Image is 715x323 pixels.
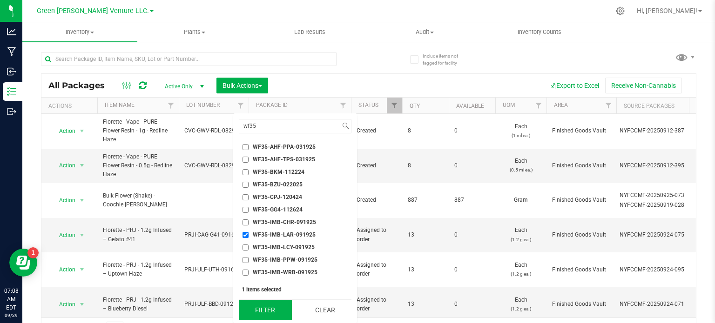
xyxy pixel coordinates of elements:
[103,226,173,244] span: Florette - PRJ - 1.2g Infused – Gelato #41
[357,226,397,244] span: Assigned to order
[552,161,611,170] span: Finished Goods Vault
[357,126,397,135] span: Created
[543,78,605,93] button: Export to Excel
[103,152,173,179] span: Florette - Vape - PURE Flower Resin - 0.5g - Redline Haze
[184,300,243,309] span: PRJI-ULF-BBD-091225
[552,126,611,135] span: Finished Goods Vault
[357,161,397,170] span: Created
[501,157,541,174] span: Each
[51,125,76,138] span: Action
[243,207,249,213] input: WF35-GG4-112624
[22,22,137,42] a: Inventory
[601,98,616,113] a: Filter
[501,122,541,140] span: Each
[614,7,626,15] div: Manage settings
[367,22,482,42] a: Audit
[552,265,611,274] span: Finished Goods Vault
[76,229,88,242] span: select
[76,194,88,207] span: select
[103,191,173,209] span: Bulk Flower (Shake) - Coochie [PERSON_NAME]
[27,247,39,258] iframe: Resource center unread badge
[7,67,16,76] inline-svg: Inbound
[243,182,249,188] input: WF35-BZU-022025
[137,22,252,42] a: Plants
[552,196,611,204] span: Finished Goods Vault
[501,196,541,204] span: Gram
[7,87,16,96] inline-svg: Inventory
[298,300,351,320] button: Clear
[408,126,443,135] span: 8
[482,22,597,42] a: Inventory Counts
[252,22,367,42] a: Lab Results
[501,270,541,278] p: (1.2 g ea.)
[423,53,469,66] span: Include items not tagged for facility
[239,119,340,133] input: Search
[243,169,249,175] input: WF35-BKM-112224
[501,165,541,174] p: (0.5 ml ea.)
[501,131,541,140] p: (1 ml ea.)
[368,28,482,36] span: Audit
[105,102,135,108] a: Item Name
[243,257,249,263] input: WF35-IMB-PPW-091925
[103,118,173,145] span: Florette - Vape - PURE Flower Resin - 1g - Redline Haze
[51,159,76,172] span: Action
[253,169,304,175] span: WF35-BKM-112224
[233,98,249,113] a: Filter
[616,98,709,114] th: Source Packages
[242,286,349,293] div: 1 items selected
[358,102,378,108] a: Status
[51,229,76,242] span: Action
[9,249,37,277] iframe: Resource center
[357,196,397,204] span: Created
[51,194,76,207] span: Action
[7,107,16,116] inline-svg: Outbound
[501,261,541,278] span: Each
[357,296,397,313] span: Assigned to order
[253,207,303,212] span: WF35-GG4-112624
[408,231,443,239] span: 13
[620,126,707,135] div: Value 1: NYFCCMF-20250912-387
[76,125,88,138] span: select
[253,194,302,200] span: WF35-CPJ-120424
[103,261,173,278] span: Florette - PRJ - 1.2g Infused – Uptown Haze
[48,103,94,109] div: Actions
[253,219,316,225] span: WF35-IMB-CHR-091925
[336,98,351,113] a: Filter
[4,312,18,319] p: 09/29
[387,98,402,113] a: Filter
[256,102,288,108] a: Package ID
[501,226,541,244] span: Each
[138,28,252,36] span: Plants
[357,261,397,278] span: Assigned to order
[223,82,262,89] span: Bulk Actions
[408,300,443,309] span: 13
[7,47,16,56] inline-svg: Manufacturing
[620,231,707,239] div: Value 1: NYFCCMF-20250924-075
[253,232,316,237] span: WF35-IMB-LAR-091925
[605,78,682,93] button: Receive Non-Cannabis
[186,102,220,108] a: Lot Number
[454,126,490,135] span: 0
[501,235,541,244] p: (1.2 g ea.)
[620,201,707,210] div: Value 2: NYFCCMF-20250919-028
[184,126,243,135] span: CVC-GWV-RDL-082925
[501,296,541,313] span: Each
[282,28,338,36] span: Lab Results
[253,144,316,150] span: WF35-AHF-PPA-031925
[243,219,249,225] input: WF35-IMB-CHR-091925
[253,244,315,250] span: WF35-IMB-LCY-091925
[531,98,546,113] a: Filter
[7,27,16,36] inline-svg: Analytics
[253,257,317,263] span: WF35-IMB-PPW-091925
[454,265,490,274] span: 0
[456,103,484,109] a: Available
[620,161,707,170] div: Value 1: NYFCCMF-20250912-395
[505,28,574,36] span: Inventory Counts
[552,231,611,239] span: Finished Goods Vault
[37,7,149,15] span: Green [PERSON_NAME] Venture LLC.
[410,103,420,109] a: Qty
[637,7,697,14] span: Hi, [PERSON_NAME]!
[22,28,137,36] span: Inventory
[503,102,515,108] a: UOM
